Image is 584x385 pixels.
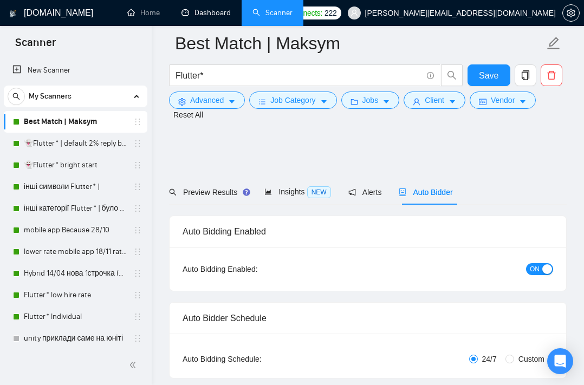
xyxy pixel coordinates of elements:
span: caret-down [519,97,527,106]
span: Auto Bidder [399,188,452,197]
a: Flutter* Individual [24,306,127,328]
span: setting [563,9,579,17]
span: Insights [264,187,330,196]
div: Auto Bidding Schedule: [183,353,306,365]
button: folderJobscaret-down [341,92,400,109]
button: search [8,88,25,105]
a: dashboardDashboard [181,8,231,17]
span: caret-down [228,97,236,106]
span: robot [399,188,406,196]
span: search [8,93,24,100]
div: Auto Bidder Schedule [183,303,553,334]
span: caret-down [449,97,456,106]
li: New Scanner [4,60,147,81]
span: My Scanners [29,86,72,107]
a: інші символи Flutter* | [24,176,127,198]
div: Open Intercom Messenger [547,348,573,374]
span: user [351,9,358,17]
span: Connects: [290,7,322,19]
span: edit [547,36,561,50]
div: Auto Bidding Enabled: [183,263,306,275]
span: holder [133,139,142,148]
button: userClientcaret-down [404,92,465,109]
a: Hybrid 14/04 нова 1строчка (був вью 6,25%) [24,263,127,284]
button: Save [468,64,511,86]
span: copy [515,70,536,80]
span: delete [541,70,562,80]
span: setting [178,97,186,106]
span: search [442,70,462,80]
input: Scanner name... [175,30,544,57]
span: holder [133,334,142,343]
a: інші категорії Flutter* | було 7.14% 11.11 template [24,198,127,219]
span: Preview Results [169,188,247,197]
span: holder [133,161,142,169]
span: Client [425,94,444,106]
span: holder [133,204,142,213]
div: Auto Bidding Enabled [183,216,553,247]
a: Flutter* low hire rate [24,284,127,306]
span: Scanner [7,35,64,57]
a: lower rate mobile app 18/11 rate range 80% (було 11%) [24,241,127,263]
img: logo [9,5,17,22]
span: holder [133,312,142,321]
span: Alerts [348,188,382,197]
span: 222 [325,7,336,19]
span: Job Category [270,94,315,106]
button: delete [541,64,562,86]
span: holder [133,118,142,126]
button: settingAdvancedcaret-down [169,92,245,109]
span: Vendor [491,94,515,106]
span: Jobs [362,94,379,106]
span: area-chart [264,188,272,195]
span: folder [351,97,358,106]
input: Search Freelance Jobs... [176,69,422,82]
span: caret-down [382,97,390,106]
span: ON [530,263,540,275]
a: 👻Flutter* bright start [24,154,127,176]
a: mobile app Because 28/10 [24,219,127,241]
button: idcardVendorcaret-down [470,92,536,109]
span: holder [133,226,142,234]
button: setting [562,4,580,22]
span: info-circle [427,72,434,79]
a: Reset All [173,109,203,121]
span: Save [479,69,498,82]
span: holder [133,247,142,256]
a: homeHome [127,8,160,17]
span: user [413,97,420,106]
span: caret-down [320,97,328,106]
a: Best Match | Maksym [24,111,127,133]
span: double-left [129,360,140,370]
span: NEW [307,186,331,198]
span: holder [133,291,142,299]
span: Advanced [190,94,224,106]
span: bars [258,97,266,106]
a: New Scanner [12,60,139,81]
a: searchScanner [252,8,293,17]
a: setting [562,9,580,17]
span: notification [348,188,356,196]
a: unity приклади саме на юніті [24,328,127,349]
button: search [441,64,463,86]
span: Custom [514,353,549,365]
span: idcard [479,97,486,106]
div: Tooltip anchor [242,187,251,197]
button: barsJob Categorycaret-down [249,92,336,109]
a: 👻Flutter* | default 2% reply before 09/06 [24,133,127,154]
span: holder [133,269,142,278]
button: copy [515,64,536,86]
span: 24/7 [478,353,501,365]
span: holder [133,182,142,191]
span: search [169,188,177,196]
